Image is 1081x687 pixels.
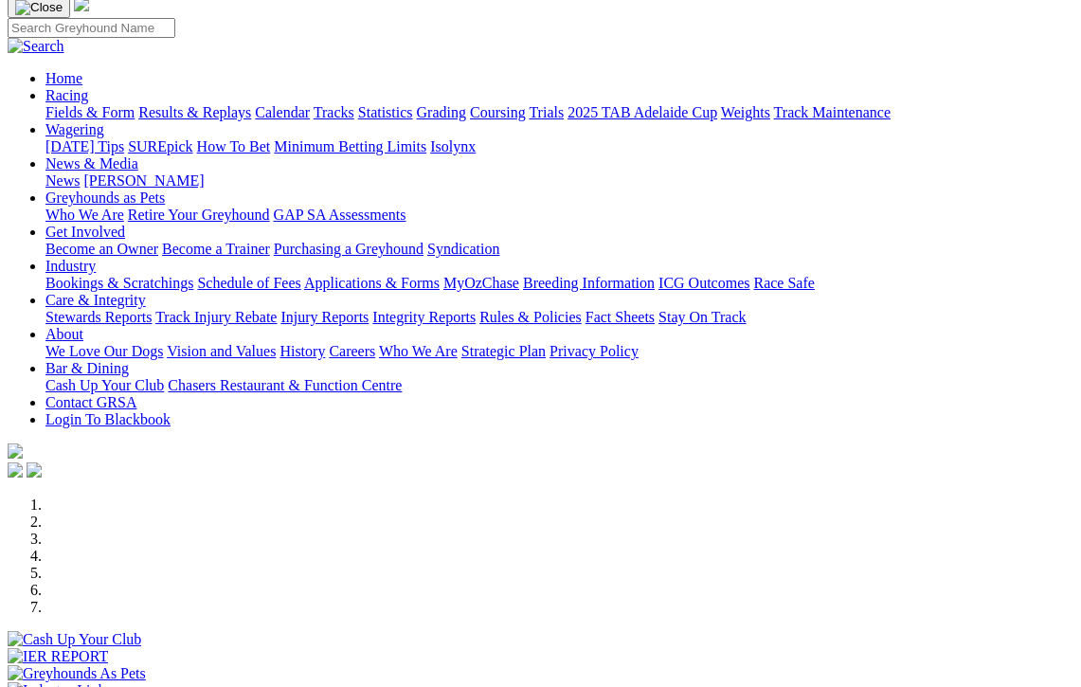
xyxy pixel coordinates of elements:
[304,275,440,291] a: Applications & Forms
[8,18,175,38] input: Search
[45,172,80,189] a: News
[168,377,402,393] a: Chasers Restaurant & Function Centre
[45,258,96,274] a: Industry
[45,275,193,291] a: Bookings & Scratchings
[45,207,1073,224] div: Greyhounds as Pets
[197,138,271,154] a: How To Bet
[45,190,165,206] a: Greyhounds as Pets
[417,104,466,120] a: Grading
[280,309,369,325] a: Injury Reports
[45,343,1073,360] div: About
[27,462,42,478] img: twitter.svg
[45,207,124,223] a: Who We Are
[167,343,276,359] a: Vision and Values
[529,104,564,120] a: Trials
[658,309,746,325] a: Stay On Track
[274,207,406,223] a: GAP SA Assessments
[470,104,526,120] a: Coursing
[443,275,519,291] a: MyOzChase
[45,104,1073,121] div: Racing
[128,138,192,154] a: SUREpick
[45,70,82,86] a: Home
[8,462,23,478] img: facebook.svg
[45,155,138,172] a: News & Media
[45,138,1073,155] div: Wagering
[8,665,146,682] img: Greyhounds As Pets
[274,241,423,257] a: Purchasing a Greyhound
[138,104,251,120] a: Results & Replays
[430,138,476,154] a: Isolynx
[523,275,655,291] a: Breeding Information
[45,292,146,308] a: Care & Integrity
[45,275,1073,292] div: Industry
[8,443,23,459] img: logo-grsa-white.png
[8,631,141,648] img: Cash Up Your Club
[45,309,152,325] a: Stewards Reports
[45,343,163,359] a: We Love Our Dogs
[586,309,655,325] a: Fact Sheets
[379,343,458,359] a: Who We Are
[45,411,171,427] a: Login To Blackbook
[45,121,104,137] a: Wagering
[45,224,125,240] a: Get Involved
[358,104,413,120] a: Statistics
[279,343,325,359] a: History
[329,343,375,359] a: Careers
[372,309,476,325] a: Integrity Reports
[197,275,300,291] a: Schedule of Fees
[45,377,1073,394] div: Bar & Dining
[45,309,1073,326] div: Care & Integrity
[45,241,158,257] a: Become an Owner
[314,104,354,120] a: Tracks
[461,343,546,359] a: Strategic Plan
[8,38,64,55] img: Search
[45,172,1073,190] div: News & Media
[162,241,270,257] a: Become a Trainer
[550,343,639,359] a: Privacy Policy
[255,104,310,120] a: Calendar
[753,275,814,291] a: Race Safe
[8,648,108,665] img: IER REPORT
[274,138,426,154] a: Minimum Betting Limits
[721,104,770,120] a: Weights
[45,104,135,120] a: Fields & Form
[45,87,88,103] a: Racing
[658,275,749,291] a: ICG Outcomes
[45,241,1073,258] div: Get Involved
[128,207,270,223] a: Retire Your Greyhound
[774,104,891,120] a: Track Maintenance
[479,309,582,325] a: Rules & Policies
[568,104,717,120] a: 2025 TAB Adelaide Cup
[83,172,204,189] a: [PERSON_NAME]
[155,309,277,325] a: Track Injury Rebate
[45,138,124,154] a: [DATE] Tips
[45,377,164,393] a: Cash Up Your Club
[427,241,499,257] a: Syndication
[45,360,129,376] a: Bar & Dining
[45,394,136,410] a: Contact GRSA
[45,326,83,342] a: About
